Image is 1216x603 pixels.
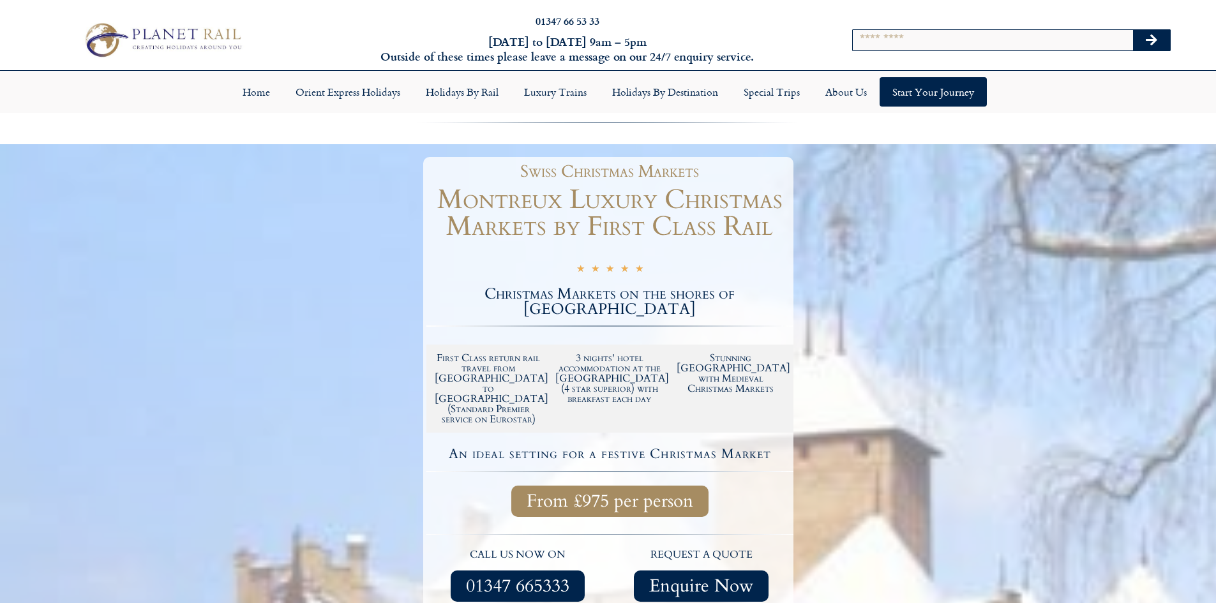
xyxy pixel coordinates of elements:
span: 01347 665333 [466,578,569,594]
h2: 3 nights' hotel accommodation at the [GEOGRAPHIC_DATA] (4 star superior) with breakfast each day [555,353,664,404]
a: From £975 per person [511,486,709,517]
i: ★ [606,263,614,278]
span: Enquire Now [649,578,753,594]
h2: First Class return rail travel from [GEOGRAPHIC_DATA] to [GEOGRAPHIC_DATA] (Standard Premier serv... [435,353,543,424]
a: Start your Journey [880,77,987,107]
i: ★ [620,263,629,278]
a: Home [230,77,283,107]
a: 01347 665333 [451,570,585,602]
button: Search [1133,30,1170,50]
p: call us now on [433,547,604,563]
h1: Montreux Luxury Christmas Markets by First Class Rail [426,186,793,240]
i: ★ [576,263,585,278]
nav: Menu [6,77,1210,107]
h2: Christmas Markets on the shores of [GEOGRAPHIC_DATA] [426,287,793,317]
img: Planet Rail Train Holidays Logo [79,19,246,60]
p: request a quote [616,547,787,563]
a: Enquire Now [634,570,769,602]
a: Luxury Trains [511,77,599,107]
span: From £975 per person [527,493,693,509]
h4: An ideal setting for a festive Christmas Market [428,447,792,461]
i: ★ [591,263,599,278]
a: Holidays by Rail [413,77,511,107]
a: Orient Express Holidays [283,77,413,107]
h6: [DATE] to [DATE] 9am – 5pm Outside of these times please leave a message on our 24/7 enquiry serv... [327,34,807,64]
h1: Swiss Christmas Markets [433,163,787,180]
a: About Us [813,77,880,107]
a: Special Trips [731,77,813,107]
a: Holidays by Destination [599,77,731,107]
div: 5/5 [576,261,643,278]
h2: Stunning [GEOGRAPHIC_DATA] with Medieval Christmas Markets [677,353,785,394]
a: 01347 66 53 33 [536,13,599,28]
i: ★ [635,263,643,278]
